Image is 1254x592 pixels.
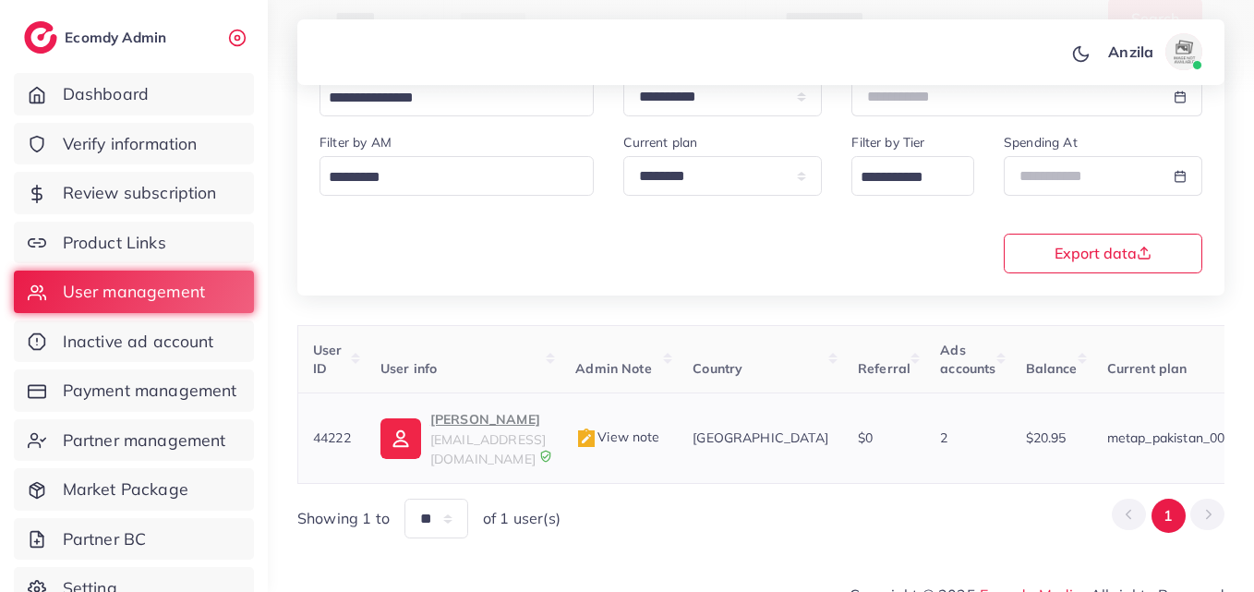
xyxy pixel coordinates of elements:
span: [EMAIL_ADDRESS][DOMAIN_NAME] [430,431,546,466]
span: metap_pakistan_001 [1107,429,1233,446]
a: Review subscription [14,172,254,214]
input: Search for option [322,163,570,192]
input: Search for option [854,163,950,192]
a: Anzilaavatar [1098,33,1210,70]
label: Current plan [623,133,697,151]
img: admin_note.cdd0b510.svg [575,428,597,450]
a: logoEcomdy Admin [24,21,171,54]
span: Referral [858,360,910,377]
a: Market Package [14,468,254,511]
span: Country [693,360,742,377]
label: Filter by AM [320,133,392,151]
label: Spending At [1004,133,1078,151]
span: Showing 1 to [297,508,390,529]
span: of 1 user(s) [483,508,561,529]
img: 9CAL8B2pu8EFxCJHYAAAAldEVYdGRhdGU6Y3JlYXRlADIwMjItMTItMDlUMDQ6NTg6MzkrMDA6MDBXSlgLAAAAJXRFWHRkYXR... [539,450,552,463]
span: 44222 [313,429,351,446]
a: Partner BC [14,518,254,561]
h2: Ecomdy Admin [65,29,171,46]
ul: Pagination [1112,499,1224,533]
span: [GEOGRAPHIC_DATA] [693,429,828,446]
span: Inactive ad account [63,330,214,354]
span: Ads accounts [940,342,995,377]
a: Product Links [14,222,254,264]
span: Current plan [1107,360,1188,377]
span: Payment management [63,379,237,403]
a: Payment management [14,369,254,412]
span: User info [380,360,437,377]
div: Search for option [851,156,974,196]
div: Search for option [320,156,594,196]
button: Export data [1004,234,1202,273]
input: Search for option [322,84,570,113]
img: avatar [1165,33,1202,70]
button: Go to page 1 [1152,499,1186,533]
span: User ID [313,342,343,377]
a: Verify information [14,123,254,165]
span: Export data [1055,246,1152,260]
div: Search for option [320,77,594,116]
a: Partner management [14,419,254,462]
span: $20.95 [1026,429,1067,446]
span: Admin Note [575,360,652,377]
span: Partner management [63,429,226,453]
span: Dashboard [63,82,149,106]
p: [PERSON_NAME] [430,408,546,430]
label: Filter by Tier [851,133,924,151]
a: [PERSON_NAME][EMAIL_ADDRESS][DOMAIN_NAME] [380,408,546,468]
img: logo [24,21,57,54]
a: Dashboard [14,73,254,115]
span: User management [63,280,205,304]
span: 2 [940,429,947,446]
img: ic-user-info.36bf1079.svg [380,418,421,459]
span: $0 [858,429,873,446]
p: Anzila [1108,41,1153,63]
span: Balance [1026,360,1078,377]
span: Market Package [63,477,188,501]
span: Product Links [63,231,166,255]
a: Inactive ad account [14,320,254,363]
span: Partner BC [63,527,147,551]
a: User management [14,271,254,313]
span: Verify information [63,132,198,156]
span: View note [575,429,659,445]
span: Review subscription [63,181,217,205]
